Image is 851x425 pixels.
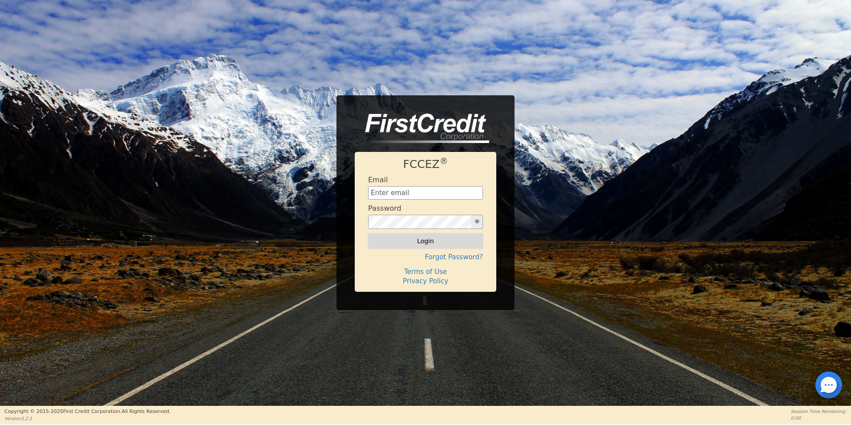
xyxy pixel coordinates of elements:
[368,204,401,212] h4: Password
[368,215,471,229] input: password
[791,415,847,421] p: 0:00
[791,408,847,415] p: Session Time Remaining:
[368,268,483,276] h4: Terms of Use
[4,408,170,416] p: Copyright © 2015- 2025 First Credit Corporation.
[440,156,448,166] sup: ®
[368,158,483,171] h1: FCCEZ
[4,415,170,422] p: Version 3.2.1
[368,176,388,184] h4: Email
[355,114,489,143] img: logo-CMu_cnol.png
[368,277,483,285] h4: Privacy Policy
[122,409,170,414] span: All Rights Reserved.
[368,253,483,261] h4: Forgot Password?
[368,186,483,200] input: Enter email
[368,233,483,249] button: Login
